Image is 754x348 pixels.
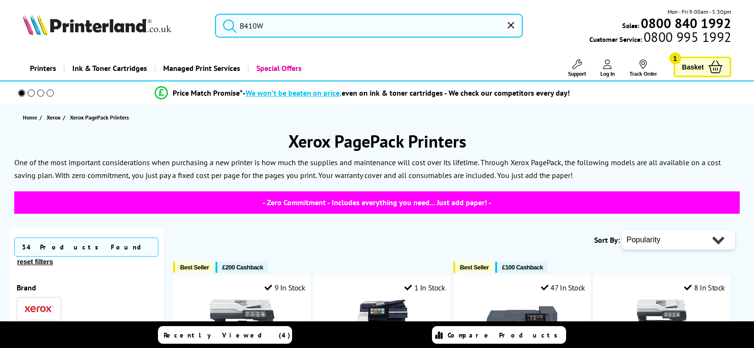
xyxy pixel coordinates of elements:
a: Ink & Toner Cartridges [63,56,154,80]
button: £200 Cashback [215,262,268,273]
button: £100 Cashback [495,262,548,273]
a: Compare Products [432,326,566,344]
a: Printerland Logo [23,14,204,37]
span: Best Seller [460,264,489,271]
a: Support [568,60,586,77]
a: Recently Viewed (4) [158,326,292,344]
span: Best Seller [180,264,209,271]
a: Log In [600,60,615,77]
a: Xerox [47,112,63,122]
span: Recently Viewed (4) [164,331,291,339]
span: 0800 995 1992 [642,32,731,41]
span: - Zero Commitment - Includes everything you need... Just add paper! - [14,191,740,214]
span: We won’t be beaten on price, [245,88,342,98]
a: 0800 840 1992 [639,19,731,28]
div: Brand [17,283,157,292]
span: Xerox PagePack Printers [70,114,129,121]
b: 0800 840 1992 [641,14,731,32]
a: Home [23,112,39,122]
button: reset filters [14,258,56,266]
span: Basket [682,60,704,73]
li: modal_Promise [5,85,719,101]
img: Xerox [25,306,53,312]
a: Track Order [629,60,657,77]
h1: Xerox PagePack Printers [10,130,744,152]
span: Ink & Toner Cartridges [72,56,147,80]
span: Price Match Promise* [173,88,243,98]
a: Special Offers [247,56,309,80]
a: Printers [23,56,63,80]
span: Compare Products [448,331,563,339]
span: Sales: [622,21,639,30]
span: Support [568,70,586,77]
a: Basket 1 [674,57,732,77]
span: Mon - Fri 9:00am - 5:30pm [667,7,731,16]
button: Best Seller [173,262,214,273]
span: Xerox [47,112,60,122]
div: 47 In Stock [541,283,585,292]
span: £100 Cashback [502,264,543,271]
span: 34 Products Found [14,238,158,257]
span: 1 [669,52,681,64]
div: 1 In Stock [404,283,445,292]
span: £200 Cashback [222,264,263,271]
p: One of the most important considerations when purchasing a new printer is how much the supplies a... [14,156,740,182]
div: 8 In Stock [684,283,725,292]
a: Managed Print Services [154,56,247,80]
span: Customer Service: [589,32,731,44]
span: Sort By: [594,235,620,245]
button: Best Seller [453,262,494,273]
span: Log In [600,70,615,77]
button: Xerox [22,302,56,315]
input: S [215,14,523,38]
img: Printerland Logo [23,14,171,35]
div: 9 In Stock [264,283,305,292]
div: - even on ink & toner cartridges - We check our competitors every day! [243,88,570,98]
